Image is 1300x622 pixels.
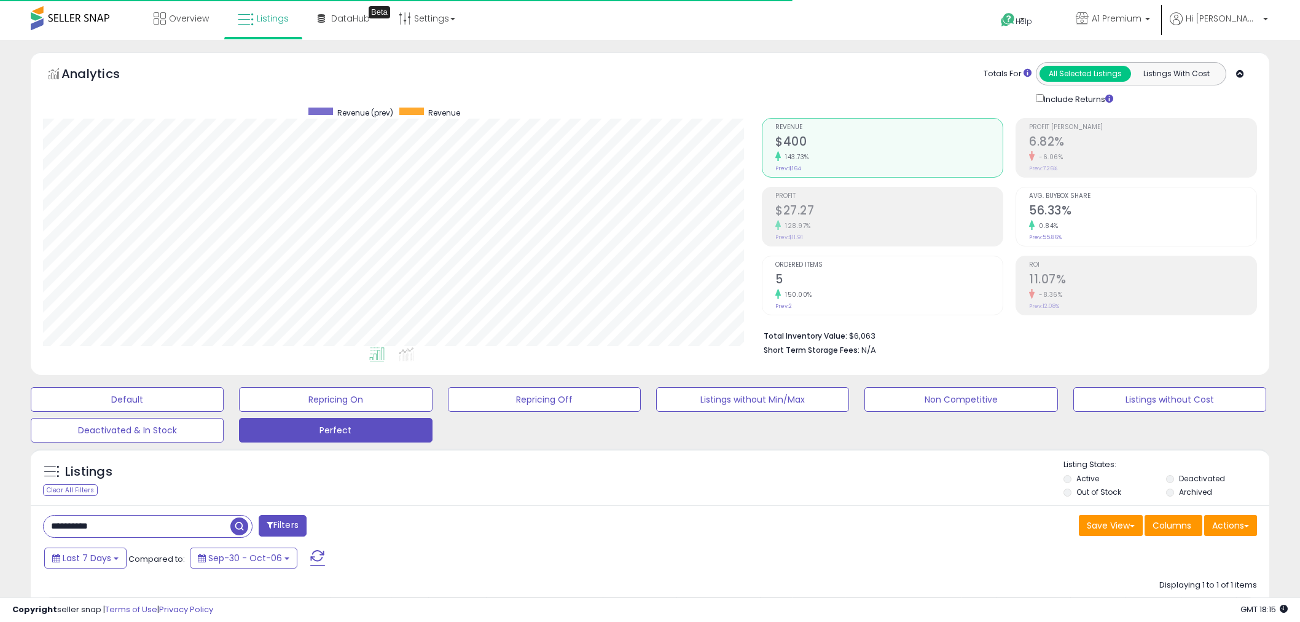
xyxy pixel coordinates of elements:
button: Default [31,387,224,412]
span: Avg. Buybox Share [1029,193,1256,200]
h2: 56.33% [1029,203,1256,220]
h2: $400 [775,135,1003,151]
small: Prev: 12.08% [1029,302,1059,310]
span: Sep-30 - Oct-06 [208,552,282,564]
span: Ordered Items [775,262,1003,269]
h2: $27.27 [775,203,1003,220]
strong: Copyright [12,604,57,615]
span: Hi [PERSON_NAME] [1186,12,1259,25]
small: -8.36% [1035,290,1062,299]
label: Deactivated [1179,473,1225,484]
small: 143.73% [781,152,809,162]
span: Revenue (prev) [337,108,393,118]
a: Terms of Use [105,604,157,615]
div: Include Returns [1027,92,1128,106]
small: 150.00% [781,290,812,299]
button: All Selected Listings [1040,66,1131,82]
a: Hi [PERSON_NAME] [1170,12,1268,40]
small: Prev: $11.91 [775,234,803,241]
p: Listing States: [1063,459,1269,471]
span: Profit [PERSON_NAME] [1029,124,1256,131]
li: $6,063 [764,328,1248,342]
h5: Analytics [61,65,144,85]
button: Save View [1079,515,1143,536]
label: Active [1076,473,1099,484]
span: 2025-10-14 18:15 GMT [1240,604,1288,615]
button: Last 7 Days [44,548,127,569]
small: Prev: 2 [775,302,792,310]
span: Overview [169,12,209,25]
button: Listings With Cost [1130,66,1222,82]
div: Totals For [984,68,1032,80]
small: Prev: 7.26% [1029,165,1057,172]
button: Sep-30 - Oct-06 [190,548,297,569]
button: Non Competitive [864,387,1057,412]
a: Help [991,3,1056,40]
label: Out of Stock [1076,487,1121,497]
button: Columns [1145,515,1202,536]
small: Prev: 55.86% [1029,234,1062,241]
button: Listings without Cost [1073,387,1266,412]
h2: 11.07% [1029,272,1256,289]
small: 128.97% [781,221,811,230]
h5: Listings [65,463,112,481]
span: Compared to: [128,553,185,565]
span: Listings [257,12,289,25]
button: Listings without Min/Max [656,387,849,412]
div: Tooltip anchor [369,6,390,18]
button: Filters [259,515,307,537]
span: N/A [861,344,876,356]
button: Repricing On [239,387,432,412]
span: DataHub [331,12,370,25]
span: Revenue [428,108,460,118]
span: Last 7 Days [63,552,111,564]
button: Actions [1204,515,1257,536]
h2: 5 [775,272,1003,289]
span: A1 Premium [1092,12,1141,25]
i: Get Help [1000,12,1016,28]
span: Columns [1153,519,1191,532]
button: Perfect [239,418,432,443]
div: Displaying 1 to 1 of 1 items [1159,580,1257,591]
b: Total Inventory Value: [764,331,847,341]
b: Short Term Storage Fees: [764,345,859,355]
span: Revenue [775,124,1003,131]
div: seller snap | | [12,604,213,616]
div: Clear All Filters [43,484,98,496]
a: Privacy Policy [159,604,213,615]
span: Profit [775,193,1003,200]
button: Repricing Off [448,387,641,412]
label: Archived [1179,487,1212,497]
h2: 6.82% [1029,135,1256,151]
span: Help [1016,16,1032,26]
button: Deactivated & In Stock [31,418,224,443]
small: -6.06% [1035,152,1063,162]
span: ROI [1029,262,1256,269]
small: 0.84% [1035,221,1059,230]
small: Prev: $164 [775,165,801,172]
